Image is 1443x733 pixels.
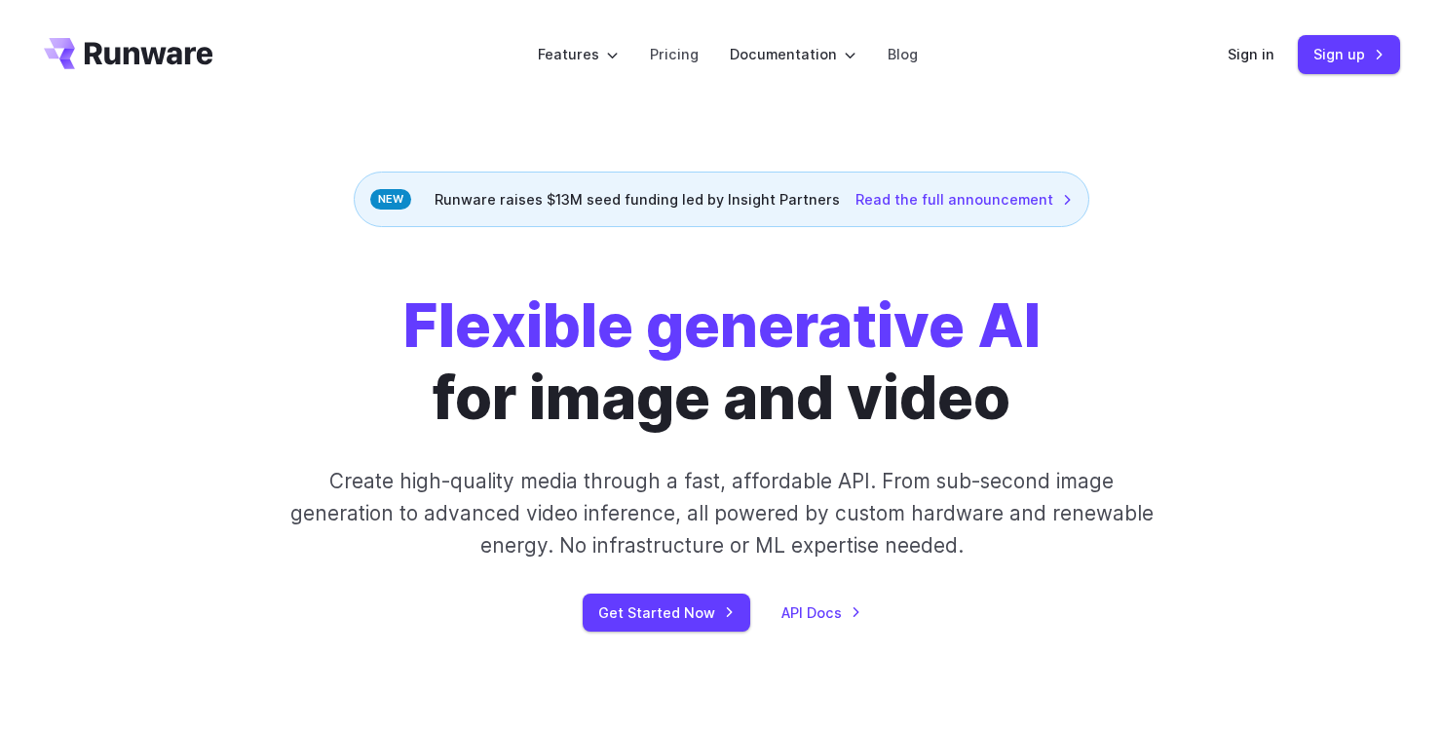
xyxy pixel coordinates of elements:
[354,172,1089,227] div: Runware raises $13M seed funding led by Insight Partners
[403,289,1041,362] strong: Flexible generative AI
[403,289,1041,434] h1: for image and video
[855,188,1073,211] a: Read the full announcement
[781,601,861,624] a: API Docs
[1298,35,1400,73] a: Sign up
[650,43,699,65] a: Pricing
[888,43,918,65] a: Blog
[583,594,750,632] a: Get Started Now
[730,43,856,65] label: Documentation
[1228,43,1274,65] a: Sign in
[538,43,619,65] label: Features
[287,465,1156,562] p: Create high-quality media through a fast, affordable API. From sub-second image generation to adv...
[44,38,213,69] a: Go to /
